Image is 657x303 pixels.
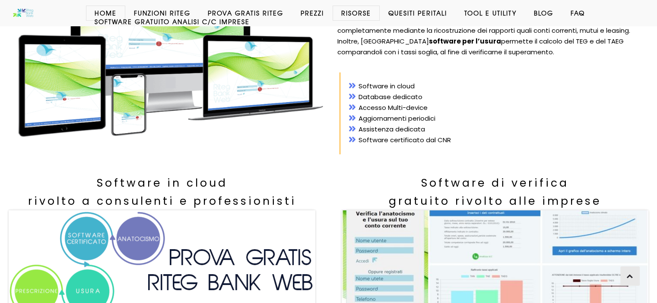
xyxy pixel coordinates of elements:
a: Risorse [333,9,380,17]
a: Funzioni Riteg [125,9,199,17]
a: Home [86,9,125,17]
li: Software certificato dal CNR [349,135,642,146]
a: Prova Gratis Riteg [199,9,292,17]
p: ® permette sia di quantificare gli che di escluderli completamente mediante la ricostruzione dei ... [337,15,653,58]
li: Aggiornamenti periodici [349,113,642,124]
li: Assistenza dedicata [349,124,642,135]
a: Quesiti Peritali [380,9,456,17]
a: Prezzi [292,9,333,17]
a: Blog [525,9,562,17]
img: Software anatocismo e usura bancaria [13,9,34,17]
li: Accesso Multi-device [349,103,642,113]
a: Software GRATUITO analisi c/c imprese [86,17,258,26]
li: Software in cloud [349,81,642,92]
a: Tool e Utility [456,9,525,17]
a: Faq [562,9,594,17]
li: Database dedicato [349,92,642,103]
strong: software per l’usura [429,37,501,46]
